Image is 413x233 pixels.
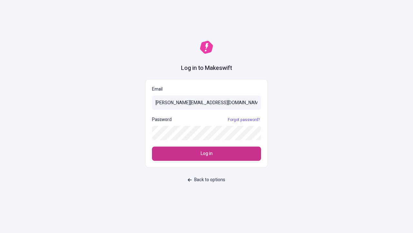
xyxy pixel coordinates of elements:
[201,150,213,157] span: Log in
[152,147,261,161] button: Log in
[184,174,229,186] button: Back to options
[194,176,225,183] span: Back to options
[152,86,261,93] p: Email
[227,117,261,122] a: Forgot password?
[152,95,261,110] input: Email
[181,64,232,72] h1: Log in to Makeswift
[152,116,172,123] p: Password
